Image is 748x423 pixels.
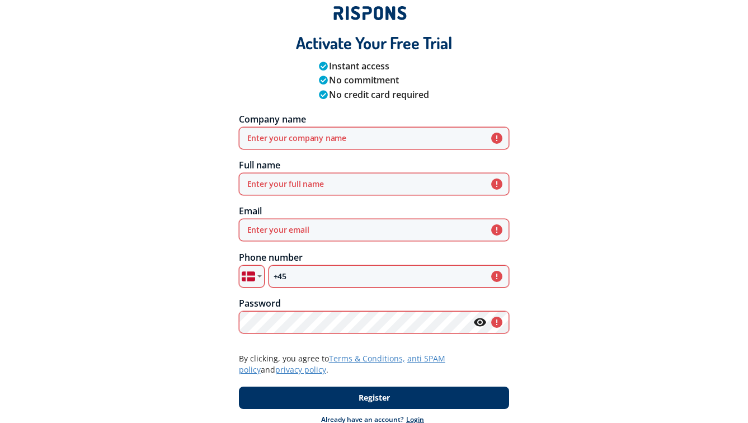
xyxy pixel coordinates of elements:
[239,353,445,375] a: anti SPAM policy
[490,270,504,283] i: error
[319,61,430,73] div: Instant access
[239,299,510,308] div: Password
[490,316,504,329] i: error
[490,131,504,145] i: error
[239,265,265,288] button: Country selector
[239,115,510,124] div: Company name
[490,223,504,237] i: error
[239,161,510,170] div: Full name
[239,173,510,195] input: Enter your full name
[329,353,405,364] a: Terms & Conditions,
[275,364,326,375] a: privacy policy
[239,206,510,215] div: Email
[319,87,430,100] div: No credit card required
[490,177,504,191] i: error
[239,387,510,409] button: Register
[239,353,510,375] div: By clicking, you agree to and .
[473,316,487,329] i: visibility
[239,219,510,241] input: Enter your email
[239,127,510,149] input: Enter your company name
[242,270,255,283] img: 1f1e9-1f1f0.svg
[319,73,430,87] div: No commitment
[239,253,510,262] div: Phone number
